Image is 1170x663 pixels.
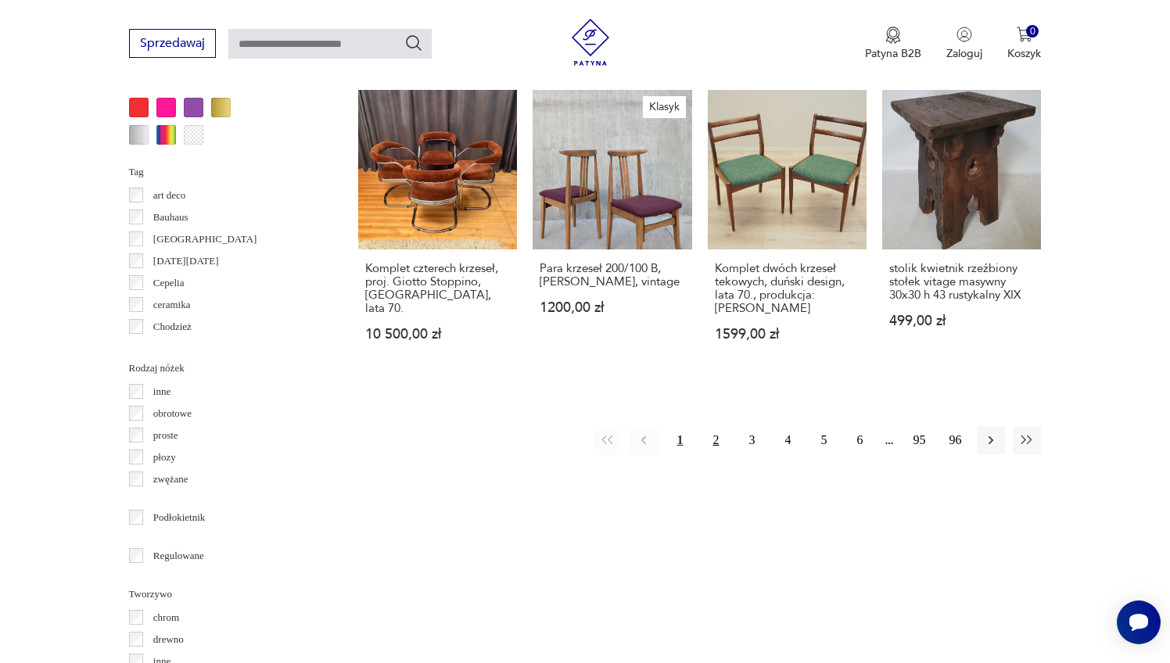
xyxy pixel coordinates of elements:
img: Ikonka użytkownika [956,27,972,42]
a: KlasykPara krzeseł 200/100 B, M. Zieliński, vintagePara krzeseł 200/100 B, [PERSON_NAME], vintage... [533,90,691,371]
p: [DATE][DATE] [153,253,219,270]
a: stolik kwietnik rzeźbiony stołek vitage masywny 30x30 h 43 rustykalny XIXstolik kwietnik rzeźbion... [882,90,1041,371]
p: inne [153,383,170,400]
p: Tag [129,163,321,181]
a: Sprzedawaj [129,39,216,50]
button: 5 [809,426,838,454]
p: Cepelia [153,274,185,292]
p: proste [153,427,178,444]
p: Patyna B2B [865,46,921,61]
p: 1200,00 zł [540,301,684,314]
p: chrom [153,609,179,626]
h3: Komplet czterech krzeseł, proj. Giotto Stoppino, [GEOGRAPHIC_DATA], lata 70. [365,262,510,315]
button: 4 [773,426,802,454]
p: art deco [153,187,186,204]
p: obrotowe [153,405,192,422]
h3: stolik kwietnik rzeźbiony stołek vitage masywny 30x30 h 43 rustykalny XIX [889,262,1034,302]
button: 95 [905,426,933,454]
iframe: Smartsupp widget button [1117,600,1161,644]
button: 6 [845,426,874,454]
p: 499,00 zł [889,314,1034,328]
p: Ćmielów [153,340,191,357]
img: Ikona koszyka [1017,27,1032,42]
button: 1 [666,426,694,454]
button: 0Koszyk [1007,27,1041,61]
p: Tworzywo [129,586,321,603]
p: Zaloguj [946,46,982,61]
img: Patyna - sklep z meblami i dekoracjami vintage [567,19,614,66]
p: Regulowane [153,547,204,564]
p: drewno [153,631,184,648]
a: Komplet czterech krzeseł, proj. Giotto Stoppino, Włochy, lata 70.Komplet czterech krzeseł, proj. ... [358,90,517,371]
p: zwężane [153,471,188,488]
button: Szukaj [404,34,423,52]
p: ceramika [153,296,191,314]
h3: Komplet dwóch krzeseł tekowych, duński design, lata 70., produkcja: [PERSON_NAME] [715,262,860,315]
p: Podłokietnik [153,509,205,526]
button: Sprzedawaj [129,29,216,58]
a: Komplet dwóch krzeseł tekowych, duński design, lata 70., produkcja: DaniaKomplet dwóch krzeseł te... [708,90,867,371]
img: Ikona medalu [885,27,901,44]
p: 1599,00 zł [715,328,860,341]
p: Koszyk [1007,46,1041,61]
p: Chodzież [153,318,192,335]
p: Bauhaus [153,209,188,226]
p: [GEOGRAPHIC_DATA] [153,231,257,248]
button: Patyna B2B [865,27,921,61]
a: Ikona medaluPatyna B2B [865,27,921,61]
p: 10 500,00 zł [365,328,510,341]
div: 0 [1026,25,1039,38]
button: 2 [702,426,730,454]
p: płozy [153,449,176,466]
h3: Para krzeseł 200/100 B, [PERSON_NAME], vintage [540,262,684,288]
p: Rodzaj nóżek [129,360,321,377]
button: Zaloguj [946,27,982,61]
button: 3 [738,426,766,454]
button: 96 [941,426,969,454]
